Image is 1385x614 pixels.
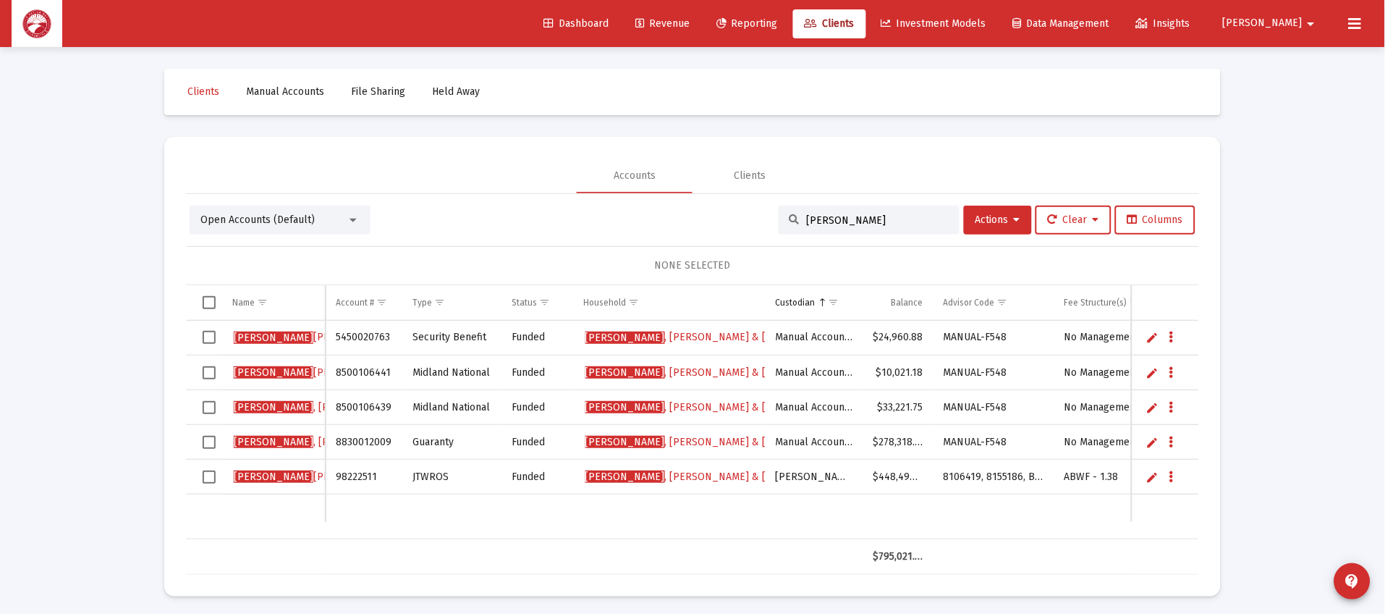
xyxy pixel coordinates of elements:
[1146,471,1159,484] a: Edit
[766,460,863,495] td: [PERSON_NAME]
[234,471,393,483] span: [PERSON_NAME]
[933,285,1054,320] td: Column Advisor Code
[716,17,778,30] span: Reporting
[807,214,949,227] input: Search
[1344,573,1361,590] mat-icon: contact_support
[234,436,398,448] span: , [PERSON_NAME]
[585,471,665,483] span: [PERSON_NAME]
[203,366,216,379] div: Select row
[766,390,863,425] td: Manual Accounts
[1001,9,1121,38] a: Data Management
[232,432,399,453] a: [PERSON_NAME], [PERSON_NAME]
[584,466,844,488] a: [PERSON_NAME], [PERSON_NAME] & [PERSON_NAME]
[246,85,324,98] span: Manual Accounts
[933,425,1054,460] td: MANUAL-F548
[584,327,844,348] a: [PERSON_NAME], [PERSON_NAME] & [PERSON_NAME]
[635,17,690,30] span: Revenue
[234,401,313,413] span: [PERSON_NAME]
[705,9,789,38] a: Reporting
[629,297,640,308] span: Show filter options for column 'Household'
[863,390,933,425] td: $33,221.75
[1146,401,1159,414] a: Edit
[326,356,402,390] td: 8500106441
[1054,460,1168,495] td: ABWF - 1.38
[326,460,402,495] td: 98222511
[614,169,656,183] div: Accounts
[234,471,313,483] span: [PERSON_NAME]
[933,321,1054,356] td: MANUAL-F548
[234,332,313,344] span: [PERSON_NAME]
[222,285,326,320] td: Column Name
[766,425,863,460] td: Manual Accounts
[1035,206,1111,235] button: Clear
[512,330,564,345] div: Funded
[585,436,842,448] span: , [PERSON_NAME] & [PERSON_NAME]
[1130,297,1140,308] span: Show filter options for column 'Fee Structure(s)'
[585,401,665,413] span: [PERSON_NAME]
[584,297,627,308] div: Household
[933,356,1054,390] td: MANUAL-F548
[1064,297,1127,308] div: Fee Structure(s)
[376,297,387,308] span: Show filter options for column 'Account #'
[964,206,1032,235] button: Actions
[434,297,445,308] span: Show filter options for column 'Type'
[203,401,216,414] div: Select row
[975,214,1020,226] span: Actions
[793,9,866,38] a: Clients
[232,297,255,308] div: Name
[1146,331,1159,344] a: Edit
[234,366,313,379] span: [PERSON_NAME]
[997,297,1008,308] span: Show filter options for column 'Advisor Code'
[176,77,231,106] a: Clients
[512,470,564,484] div: Funded
[402,460,501,495] td: JTWROS
[232,466,394,488] a: [PERSON_NAME][PERSON_NAME]
[881,17,986,30] span: Investment Models
[234,77,336,106] a: Manual Accounts
[1115,206,1195,235] button: Columns
[1054,390,1168,425] td: No Management Fee
[512,400,564,415] div: Funded
[734,169,766,183] div: Clients
[512,297,538,308] div: Status
[234,366,393,379] span: [PERSON_NAME]
[873,550,923,564] div: $795,021.45
[805,17,855,30] span: Clients
[1054,356,1168,390] td: No Management Fee
[863,321,933,356] td: $24,960.88
[543,17,609,30] span: Dashboard
[933,460,1054,495] td: 8106419, 8155186, BF31
[402,390,501,425] td: Midland National
[585,366,842,379] span: , [PERSON_NAME] & [PERSON_NAME]
[585,436,665,448] span: [PERSON_NAME]
[584,397,844,419] a: [PERSON_NAME], [PERSON_NAME] & [PERSON_NAME]
[584,362,844,384] a: [PERSON_NAME], [PERSON_NAME] & [PERSON_NAME]
[585,332,665,344] span: [PERSON_NAME]
[502,285,574,320] td: Column Status
[863,356,933,390] td: $10,021.18
[1206,9,1337,38] button: [PERSON_NAME]
[585,331,842,343] span: , [PERSON_NAME] & [PERSON_NAME]
[232,362,394,384] a: [PERSON_NAME][PERSON_NAME]
[1146,366,1159,379] a: Edit
[512,366,564,380] div: Funded
[1048,214,1099,226] span: Clear
[863,460,933,495] td: $448,499.17
[198,258,1187,273] div: NONE SELECTED
[1054,425,1168,460] td: No Management Fee
[585,401,842,413] span: , [PERSON_NAME] & [PERSON_NAME]
[584,432,844,453] a: [PERSON_NAME], [PERSON_NAME] & [PERSON_NAME]
[203,436,216,449] div: Select row
[326,390,402,425] td: 8500106439
[187,85,219,98] span: Clients
[891,297,923,308] div: Balance
[870,9,998,38] a: Investment Models
[1013,17,1109,30] span: Data Management
[1303,9,1320,38] mat-icon: arrow_drop_down
[766,356,863,390] td: Manual Accounts
[402,356,501,390] td: Midland National
[402,321,501,356] td: Security Benefit
[532,9,620,38] a: Dashboard
[234,436,313,448] span: [PERSON_NAME]
[402,285,501,320] td: Column Type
